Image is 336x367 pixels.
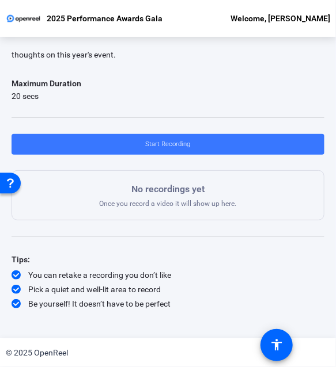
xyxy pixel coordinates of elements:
[12,134,324,155] button: Start Recording
[12,253,324,266] div: Tips:
[12,77,81,90] div: Maximum Duration
[6,347,68,359] div: © 2025 OpenReel
[100,182,237,196] p: No recordings yet
[231,12,330,25] div: Welcome, [PERSON_NAME]
[12,90,81,102] div: 20 secs
[6,13,41,24] img: OpenReel logo
[47,12,163,25] p: 2025 Performance Awards Gala
[270,338,284,352] mat-icon: accessibility
[12,284,324,295] div: Pick a quiet and well-lit area to record
[12,298,324,309] div: Be yourself! It doesn’t have to be perfect
[12,37,324,60] div: Please record a brief message congratulating our Year End Award winners and your thoughts on this...
[146,136,191,153] span: Start Recording
[100,182,237,208] div: Once you record a video it will show up here.
[12,269,324,281] div: You can retake a recording you don’t like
